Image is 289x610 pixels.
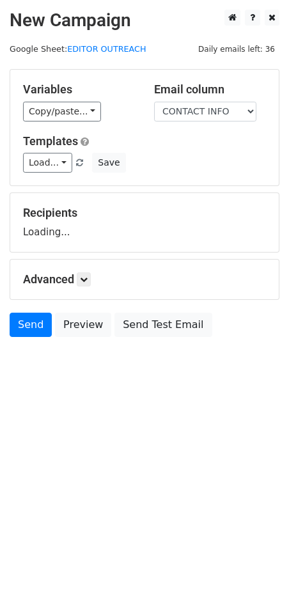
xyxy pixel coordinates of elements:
a: Copy/paste... [23,102,101,121]
a: Preview [55,313,111,337]
h2: New Campaign [10,10,279,31]
h5: Advanced [23,272,266,286]
a: Templates [23,134,78,148]
a: Send Test Email [114,313,212,337]
small: Google Sheet: [10,44,146,54]
div: Loading... [23,206,266,239]
span: Daily emails left: 36 [194,42,279,56]
a: Daily emails left: 36 [194,44,279,54]
h5: Variables [23,82,135,97]
button: Save [92,153,125,173]
a: EDITOR OUTREACH [67,44,146,54]
h5: Recipients [23,206,266,220]
a: Send [10,313,52,337]
a: Load... [23,153,72,173]
h5: Email column [154,82,266,97]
